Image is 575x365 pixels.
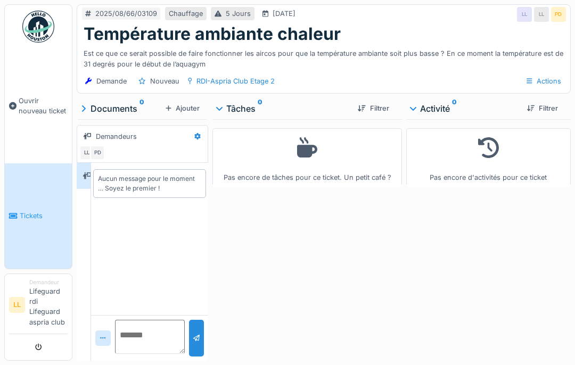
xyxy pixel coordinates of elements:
div: 5 Jours [226,9,251,19]
img: Badge_color-CXgf-gQk.svg [22,11,54,43]
a: Tickets [5,163,72,268]
div: RDI-Aspria Club Etage 2 [196,76,275,86]
li: LL [9,297,25,313]
sup: 0 [258,102,262,115]
div: Nouveau [150,76,179,86]
a: LL DemandeurLifeguard rdi Lifeguard aspria club [9,278,68,334]
div: 2025/08/66/03109 [95,9,157,19]
div: Chauffage [169,9,203,19]
span: Ouvrir nouveau ticket [19,96,68,116]
li: Lifeguard rdi Lifeguard aspria club [29,278,68,331]
span: Tickets [20,211,68,221]
div: Ajouter [161,101,204,115]
div: Est ce que ce serait possible de faire fonctionner les aircos pour que la température ambiante so... [84,44,564,69]
div: Filtrer [354,101,393,115]
div: Documents [81,102,161,115]
div: Pas encore de tâches pour ce ticket. Un petit café ? [219,133,395,182]
div: PD [90,145,105,160]
div: LL [517,7,532,22]
div: Demandeur [29,278,68,286]
div: PD [551,7,566,22]
a: Ouvrir nouveau ticket [5,48,72,163]
div: Demande [96,76,127,86]
div: Tâches [217,102,349,115]
div: LL [534,7,549,22]
sup: 0 [139,102,144,115]
div: Pas encore d'activités pour ce ticket [413,133,564,182]
div: Filtrer [523,101,562,115]
sup: 0 [452,102,457,115]
div: Activité [410,102,519,115]
div: Actions [522,73,566,89]
div: [DATE] [273,9,295,19]
div: Aucun message pour le moment … Soyez le premier ! [98,174,202,193]
div: LL [79,145,94,160]
h1: Température ambiante chaleur [84,24,341,44]
div: Demandeurs [96,131,137,142]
